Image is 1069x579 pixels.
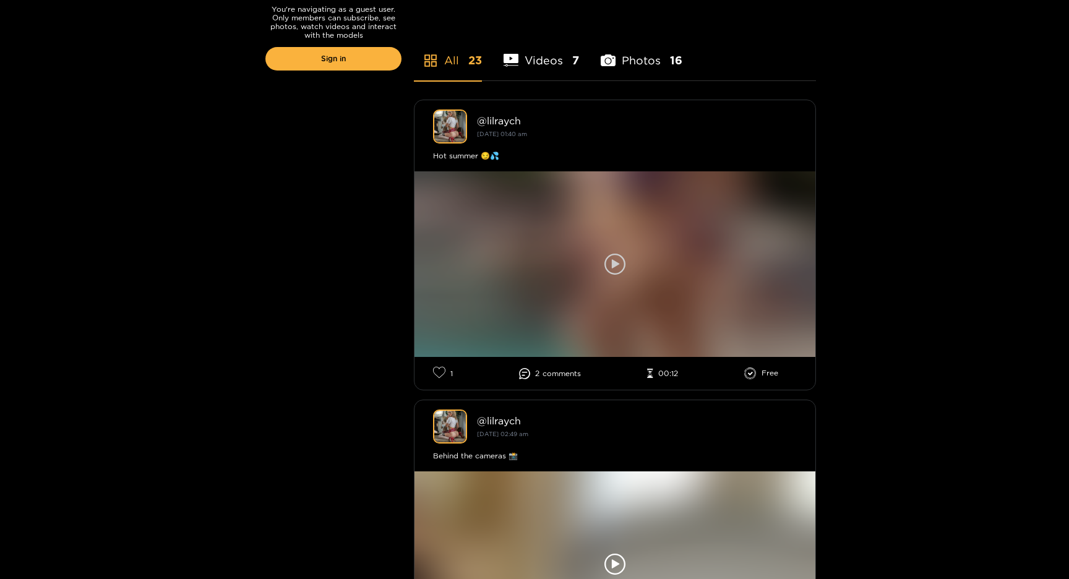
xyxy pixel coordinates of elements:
div: Hot summer 😏💦 [433,150,797,162]
div: @ lilraych [477,115,797,126]
li: Photos [601,25,682,80]
img: lilraych [433,109,467,144]
div: @ lilraych [477,415,797,426]
li: 1 [433,366,453,380]
li: All [414,25,482,80]
div: Behind the cameras 📸 [433,450,797,462]
li: 00:12 [647,369,678,379]
span: comment s [543,369,581,378]
small: [DATE] 01:40 am [477,131,527,137]
small: [DATE] 02:49 am [477,431,528,437]
span: 16 [670,53,682,68]
li: Videos [504,25,579,80]
p: You're navigating as a guest user. Only members can subscribe, see photos, watch videos and inter... [265,5,401,40]
li: 2 [519,368,581,379]
span: 7 [572,53,579,68]
span: 23 [468,53,482,68]
span: appstore [423,53,438,68]
a: Sign in [265,47,401,71]
img: lilraych [433,410,467,444]
li: Free [744,367,778,380]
